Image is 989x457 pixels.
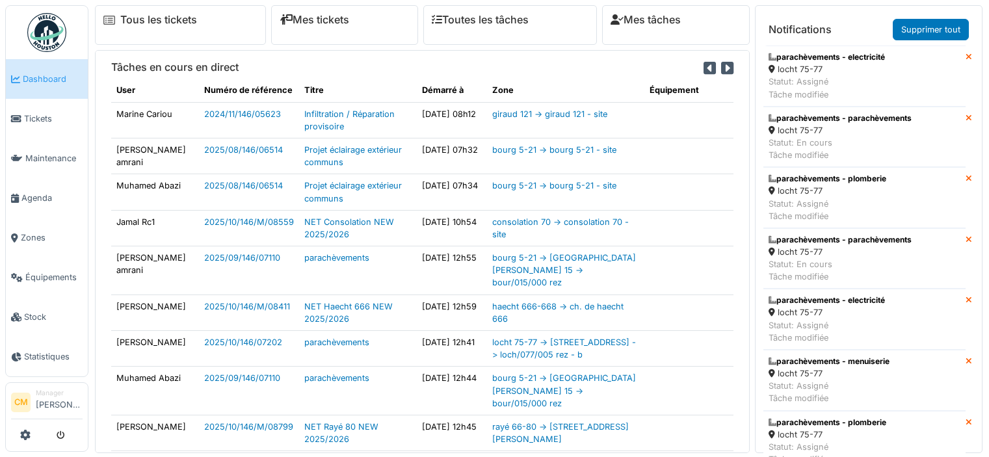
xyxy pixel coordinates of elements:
[893,19,969,40] a: Supprimer tout
[6,218,88,257] a: Zones
[769,124,912,137] div: locht 75-77
[111,415,199,450] td: [PERSON_NAME]
[111,246,199,295] td: [PERSON_NAME] amrani
[417,294,487,330] td: [DATE] 12h59
[763,46,966,107] a: parachèvements - electricité locht 75-77 Statut: AssignéTâche modifiée
[432,14,529,26] a: Toutes les tâches
[6,297,88,337] a: Stock
[204,145,283,155] a: 2025/08/146/06514
[769,51,885,63] div: parachèvements - electricité
[25,152,83,164] span: Maintenance
[304,217,394,239] a: NET Consolation NEW 2025/2026
[204,217,294,227] a: 2025/10/146/M/08559
[769,185,886,197] div: locht 75-77
[492,217,629,239] a: consolation 70 -> consolation 70 - site
[204,337,282,347] a: 2025/10/146/07202
[304,109,395,131] a: Infiltration / Réparation provisoire
[769,63,885,75] div: locht 75-77
[763,107,966,168] a: parachèvements - parachèvements locht 75-77 Statut: En coursTâche modifiée
[304,373,369,383] a: parachèvements
[27,13,66,52] img: Badge_color-CXgf-gQk.svg
[204,253,280,263] a: 2025/09/146/07110
[769,112,912,124] div: parachèvements - parachèvements
[304,422,378,444] a: NET Rayé 80 NEW 2025/2026
[611,14,681,26] a: Mes tâches
[6,59,88,99] a: Dashboard
[204,373,280,383] a: 2025/09/146/07110
[769,428,886,441] div: locht 75-77
[304,337,369,347] a: parachèvements
[304,302,393,324] a: NET Haecht 666 NEW 2025/2026
[111,174,199,210] td: Muhamed Abazi
[199,79,299,102] th: Numéro de référence
[417,79,487,102] th: Démarré à
[769,319,885,344] div: Statut: Assigné Tâche modifiée
[21,231,83,244] span: Zones
[769,198,886,222] div: Statut: Assigné Tâche modifiée
[299,79,417,102] th: Titre
[280,14,349,26] a: Mes tickets
[11,393,31,412] li: CM
[492,302,624,324] a: haecht 666-668 -> ch. de haecht 666
[417,246,487,295] td: [DATE] 12h55
[6,337,88,376] a: Statistiques
[417,331,487,367] td: [DATE] 12h41
[417,415,487,450] td: [DATE] 12h45
[487,79,644,102] th: Zone
[769,367,890,380] div: locht 75-77
[204,181,283,190] a: 2025/08/146/06514
[111,294,199,330] td: [PERSON_NAME]
[763,350,966,411] a: parachèvements - menuiserie locht 75-77 Statut: AssignéTâche modifiée
[111,102,199,138] td: Marine Cariou
[6,178,88,218] a: Agenda
[111,210,199,246] td: Jamal Rc1
[304,181,402,203] a: Projet éclairage extérieur communs
[6,257,88,297] a: Équipements
[769,356,890,367] div: parachèvements - menuiserie
[492,373,636,408] a: bourg 5-21 -> [GEOGRAPHIC_DATA][PERSON_NAME] 15 -> bour/015/000 rez
[6,138,88,178] a: Maintenance
[417,138,487,174] td: [DATE] 07h32
[111,61,239,73] h6: Tâches en cours en direct
[21,192,83,204] span: Agenda
[417,102,487,138] td: [DATE] 08h12
[24,112,83,125] span: Tickets
[120,14,197,26] a: Tous les tickets
[644,79,733,102] th: Équipement
[769,173,886,185] div: parachèvements - plomberie
[769,23,832,36] h6: Notifications
[304,145,402,167] a: Projet éclairage extérieur communs
[763,167,966,228] a: parachèvements - plomberie locht 75-77 Statut: AssignéTâche modifiée
[492,109,607,119] a: giraud 121 -> giraud 121 - site
[769,306,885,319] div: locht 75-77
[763,289,966,350] a: parachèvements - electricité locht 75-77 Statut: AssignéTâche modifiée
[111,367,199,415] td: Muhamed Abazi
[25,271,83,283] span: Équipements
[111,331,199,367] td: [PERSON_NAME]
[23,73,83,85] span: Dashboard
[492,145,616,155] a: bourg 5-21 -> bourg 5-21 - site
[24,350,83,363] span: Statistiques
[492,253,636,287] a: bourg 5-21 -> [GEOGRAPHIC_DATA][PERSON_NAME] 15 -> bour/015/000 rez
[492,337,636,359] a: locht 75-77 -> [STREET_ADDRESS] -> loch/077/005 rez - b
[769,234,912,246] div: parachèvements - parachèvements
[204,422,293,432] a: 2025/10/146/M/08799
[492,422,629,444] a: rayé 66-80 -> [STREET_ADDRESS][PERSON_NAME]
[36,388,83,416] li: [PERSON_NAME]
[116,85,135,95] span: translation missing: fr.shared.user
[492,181,616,190] a: bourg 5-21 -> bourg 5-21 - site
[763,228,966,289] a: parachèvements - parachèvements locht 75-77 Statut: En coursTâche modifiée
[769,417,886,428] div: parachèvements - plomberie
[36,388,83,398] div: Manager
[769,75,885,100] div: Statut: Assigné Tâche modifiée
[769,294,885,306] div: parachèvements - electricité
[417,174,487,210] td: [DATE] 07h34
[204,302,290,311] a: 2025/10/146/M/08411
[111,138,199,174] td: [PERSON_NAME] amrani
[769,258,912,283] div: Statut: En cours Tâche modifiée
[769,380,890,404] div: Statut: Assigné Tâche modifiée
[769,246,912,258] div: locht 75-77
[417,367,487,415] td: [DATE] 12h44
[6,99,88,138] a: Tickets
[204,109,281,119] a: 2024/11/146/05623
